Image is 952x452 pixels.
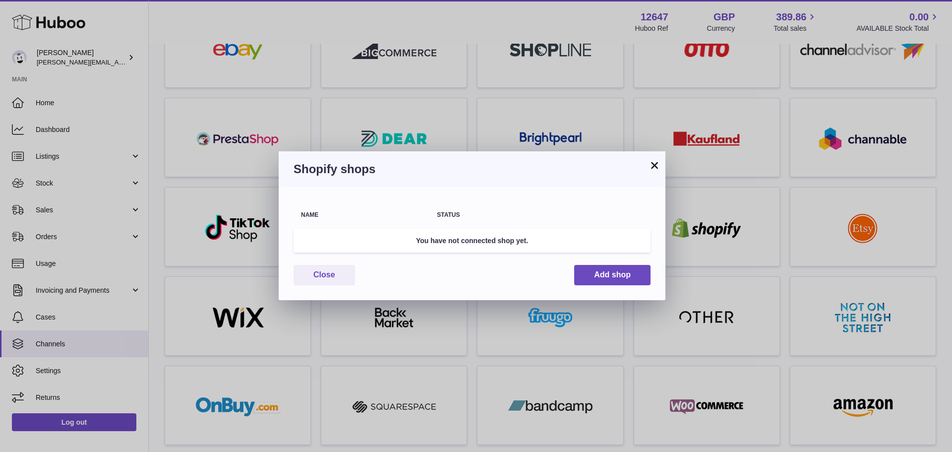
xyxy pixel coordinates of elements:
[301,212,422,218] div: Name
[294,265,355,285] button: Close
[294,229,651,253] td: You have not connected shop yet.
[294,161,651,177] h3: Shopify shops
[574,265,651,285] button: Add shop
[649,159,660,171] button: ×
[437,212,581,218] div: Status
